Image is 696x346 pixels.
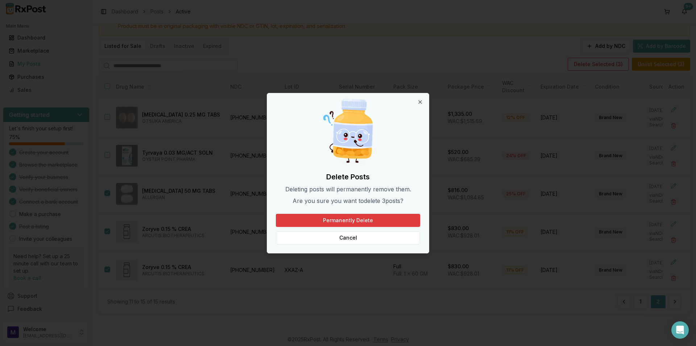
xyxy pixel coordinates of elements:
p: Deleting posts will permanently remove them. [276,185,420,194]
button: Cancel [276,231,420,244]
h2: Delete Posts [276,172,420,182]
img: Curious Pill Bottle [313,96,383,166]
p: Are you sure you want to delete 3 post s ? [276,196,420,205]
button: Permanently Delete [276,214,420,227]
